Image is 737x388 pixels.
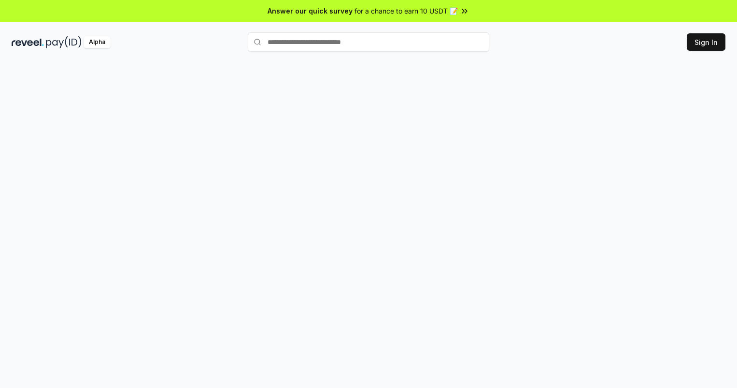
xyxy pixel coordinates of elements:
img: pay_id [46,36,82,48]
div: Alpha [84,36,111,48]
button: Sign In [687,33,725,51]
img: reveel_dark [12,36,44,48]
span: for a chance to earn 10 USDT 📝 [354,6,458,16]
span: Answer our quick survey [268,6,353,16]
